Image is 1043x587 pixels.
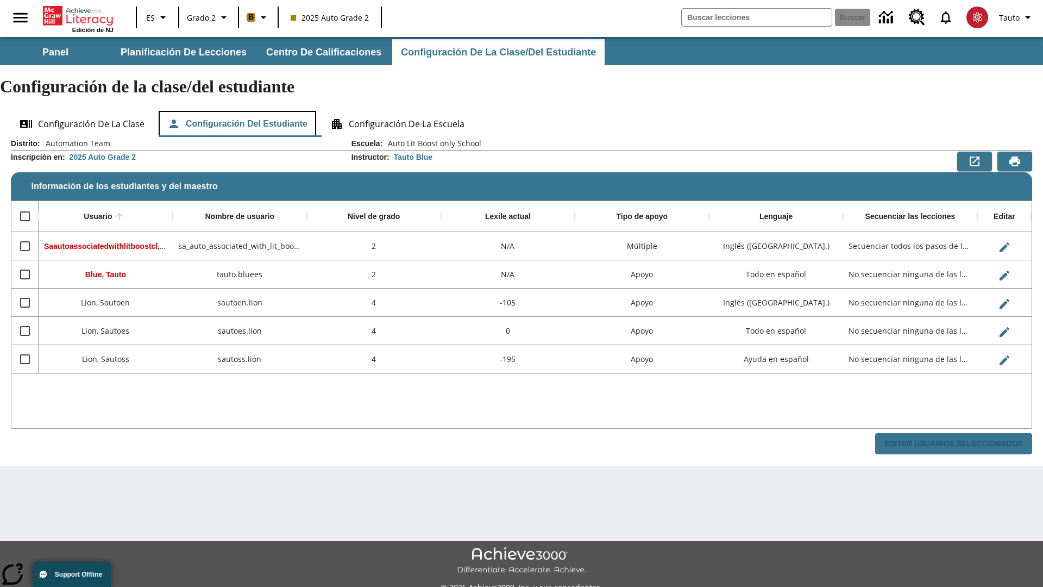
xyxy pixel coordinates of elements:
div: sautoss.lion [173,345,307,373]
div: Apoyo [575,260,709,289]
span: Lion, Sautoen [81,297,130,308]
h2: Escuela : [351,139,383,148]
div: sautoen.lion [173,289,307,317]
button: Editar Usuario [994,349,1015,371]
div: Inglés (EE. UU.) [709,289,843,317]
span: 2025 Auto Grade 2 [291,12,369,23]
button: Exportar a CSV [957,152,992,171]
div: -195 [441,345,575,373]
div: Tipo de apoyo [616,212,668,222]
span: Automation Team [40,138,110,149]
div: 4 [307,317,441,345]
button: Configuración de la clase [11,111,153,137]
div: Apoyo [575,317,709,345]
button: Editar Usuario [994,321,1015,343]
span: B [248,10,254,24]
div: Todo en español [709,317,843,345]
div: sautoes.lion [173,317,307,345]
input: Buscar campo [682,9,832,26]
button: Boost El color de la clase es anaranjado claro. Cambiar el color de la clase. [242,8,274,27]
div: N/A [441,260,575,289]
button: Configuración de la escuela [322,111,473,137]
div: Apoyo [575,289,709,317]
button: Abrir el menú lateral [4,2,36,34]
span: Lion, Sautoss [82,354,129,364]
div: No secuenciar ninguna de las lecciones [843,260,977,289]
div: Configuración de la clase/del estudiante [11,111,1032,137]
div: tauto.bluees [173,260,307,289]
button: Centro de calificaciones [257,39,390,65]
span: Información de los estudiantes y del maestro [32,182,218,191]
div: -105 [441,289,575,317]
a: Notificaciones [932,3,960,32]
span: Edición de NJ [72,27,114,33]
div: 4 [307,345,441,373]
img: avatar image [966,7,988,28]
span: Grado 2 [187,12,216,23]
div: Portada [43,4,114,33]
span: Support Offline [55,571,102,578]
div: Editar [994,212,1015,222]
div: 0 [441,317,575,345]
span: ES [146,12,155,23]
div: Lexile actual [485,212,531,222]
button: Editar Usuario [994,236,1015,258]
div: Información de los estudiantes y del maestro [11,138,1032,455]
div: Todo en español [709,260,843,289]
button: Editar Usuario [994,293,1015,315]
div: 2 [307,260,441,289]
a: Centro de recursos, Se abrirá en una pestaña nueva. [902,3,932,32]
button: Perfil/Configuración [995,8,1039,27]
button: Editar Usuario [994,265,1015,286]
div: 2025 Auto Grade 2 [70,152,136,163]
button: Lenguaje: ES, Selecciona un idioma [140,8,175,27]
div: 2 [307,232,441,260]
h2: Inscripción en : [11,153,65,162]
div: Nombre de usuario [205,212,274,222]
div: sa_auto_associated_with_lit_boost_classes [173,232,307,260]
div: Inglés (EE. UU.) [709,232,843,260]
div: Ayuda en español [709,345,843,373]
h2: Distrito : [11,139,40,148]
div: Usuario [84,212,112,222]
button: Support Offline [33,562,111,587]
span: Auto Lit Boost only School [382,138,481,149]
img: Achieve3000 Differentiate Accelerate Achieve [457,547,586,575]
button: Escoja un nuevo avatar [960,3,995,32]
button: Grado: Grado 2, Elige un grado [183,8,235,27]
div: Lenguaje [759,212,793,222]
span: Lion, Sautoes [81,326,129,336]
div: 4 [307,289,441,317]
div: Nivel de grado [348,212,400,222]
button: Configuración de la clase/del estudiante [392,39,605,65]
div: Tauto Blue [394,152,432,163]
button: Configuración del estudiante [159,111,316,137]
h2: Instructor : [351,153,389,162]
button: Planificación de lecciones [112,39,255,65]
span: Tauto [999,12,1020,23]
div: Secuenciar todos los pasos de la lección [843,232,977,260]
span: Saautoassociatedwithlitboostcl, Saautoassociatedwithlitboostcl [44,241,275,251]
button: Panel [1,39,110,65]
div: Secuenciar las lecciones [865,212,956,222]
div: No secuenciar ninguna de las lecciones [843,289,977,317]
span: Blue, Tauto [85,270,126,279]
button: Vista previa de impresión [997,152,1032,171]
div: No secuenciar ninguna de las lecciones [843,345,977,373]
div: No secuenciar ninguna de las lecciones [843,317,977,345]
div: Múltiple [575,232,709,260]
div: Apoyo [575,345,709,373]
a: Portada [43,5,114,27]
a: Centro de información [872,3,902,33]
div: N/A [441,232,575,260]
